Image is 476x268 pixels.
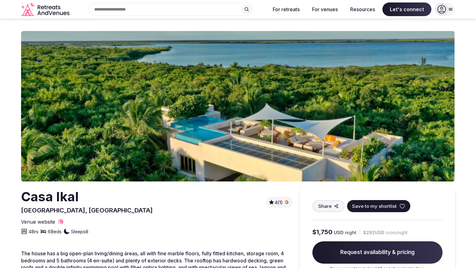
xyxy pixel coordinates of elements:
span: Venue website [21,218,55,225]
button: Save to my shortlist [347,200,410,212]
span: Share [318,203,332,209]
span: Request availability & pricing [312,241,443,264]
span: $292 USD [363,230,384,236]
span: 4 (1) [275,199,283,206]
svg: Retreats and Venues company logo [21,2,71,16]
span: USD [334,229,344,236]
span: Let's connect [382,2,431,16]
span: $1,750 [312,228,333,236]
span: night [345,229,356,236]
span: [GEOGRAPHIC_DATA], [GEOGRAPHIC_DATA] [21,207,153,214]
img: Venue cover photo [21,31,455,181]
button: 4(1) [268,199,290,205]
span: Save to my shortlist [352,203,397,209]
span: room/night [386,230,408,236]
button: For venues [307,2,343,16]
button: Resources [345,2,380,16]
h2: Casa Ikal [21,188,153,206]
div: | [359,229,361,235]
span: Sleeps 8 [71,228,88,235]
span: 6 Beds [48,228,62,235]
button: Share [312,200,345,212]
button: For retreats [268,2,305,16]
a: Venue website [21,218,64,225]
span: 4 Brs [29,228,38,235]
a: Visit the homepage [21,2,71,16]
